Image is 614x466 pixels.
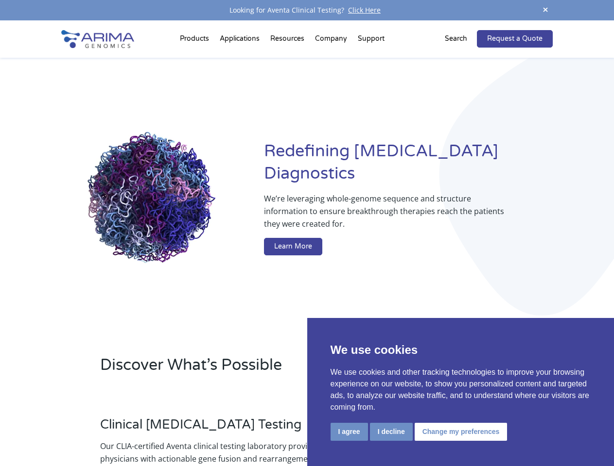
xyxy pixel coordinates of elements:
img: Arima-Genomics-logo [61,30,134,48]
p: Search [445,33,467,45]
h2: Discover What’s Possible [100,354,423,383]
h1: Redefining [MEDICAL_DATA] Diagnostics [264,140,553,192]
p: We’re leveraging whole-genome sequence and structure information to ensure breakthrough therapies... [264,192,514,238]
a: Learn More [264,238,322,255]
button: Change my preferences [415,423,508,441]
button: I decline [370,423,413,441]
h3: Clinical [MEDICAL_DATA] Testing [100,417,345,440]
div: Looking for Aventa Clinical Testing? [61,4,552,17]
button: I agree [331,423,368,441]
p: We use cookies and other tracking technologies to improve your browsing experience on our website... [331,366,591,413]
p: We use cookies [331,341,591,359]
a: Request a Quote [477,30,553,48]
a: Click Here [344,5,385,15]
